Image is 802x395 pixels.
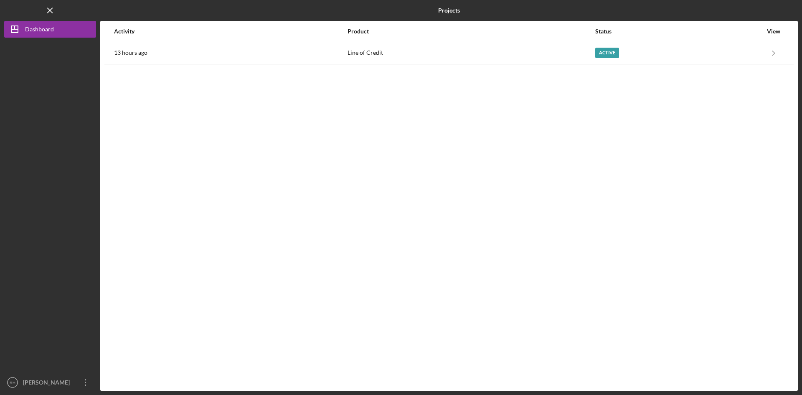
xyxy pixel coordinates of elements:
[348,43,594,64] div: Line of Credit
[4,21,96,38] button: Dashboard
[21,374,75,393] div: [PERSON_NAME]
[438,7,460,14] b: Projects
[763,28,784,35] div: View
[10,380,15,385] text: RH
[114,49,147,56] time: 2025-09-03 00:57
[595,48,619,58] div: Active
[4,374,96,391] button: RH[PERSON_NAME]
[348,28,594,35] div: Product
[25,21,54,40] div: Dashboard
[114,28,347,35] div: Activity
[595,28,762,35] div: Status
